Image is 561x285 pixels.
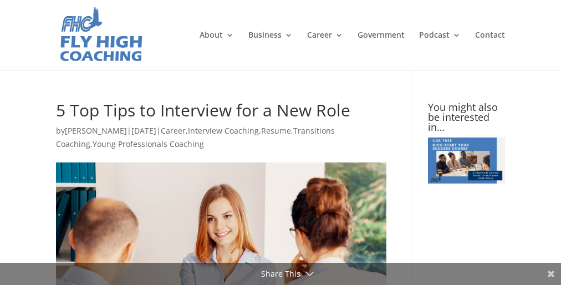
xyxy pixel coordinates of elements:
[358,31,405,70] a: Government
[188,125,259,136] a: Interview Coaching
[161,125,186,136] a: Career
[248,31,293,70] a: Business
[131,125,156,136] span: [DATE]
[65,125,127,136] a: [PERSON_NAME]
[200,31,234,70] a: About
[428,138,505,184] img: advertisement
[56,125,335,149] a: Transitions Coaching
[428,102,505,138] h4: You might also be interested in…
[56,102,386,124] h1: 5 Top Tips to Interview for a New Role
[56,124,386,159] p: by | | , , , ,
[419,31,461,70] a: Podcast
[58,6,143,64] img: Fly High Coaching
[93,139,204,149] a: Young Professionals Coaching
[261,125,291,136] a: Resume
[475,31,505,70] a: Contact
[307,31,343,70] a: Career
